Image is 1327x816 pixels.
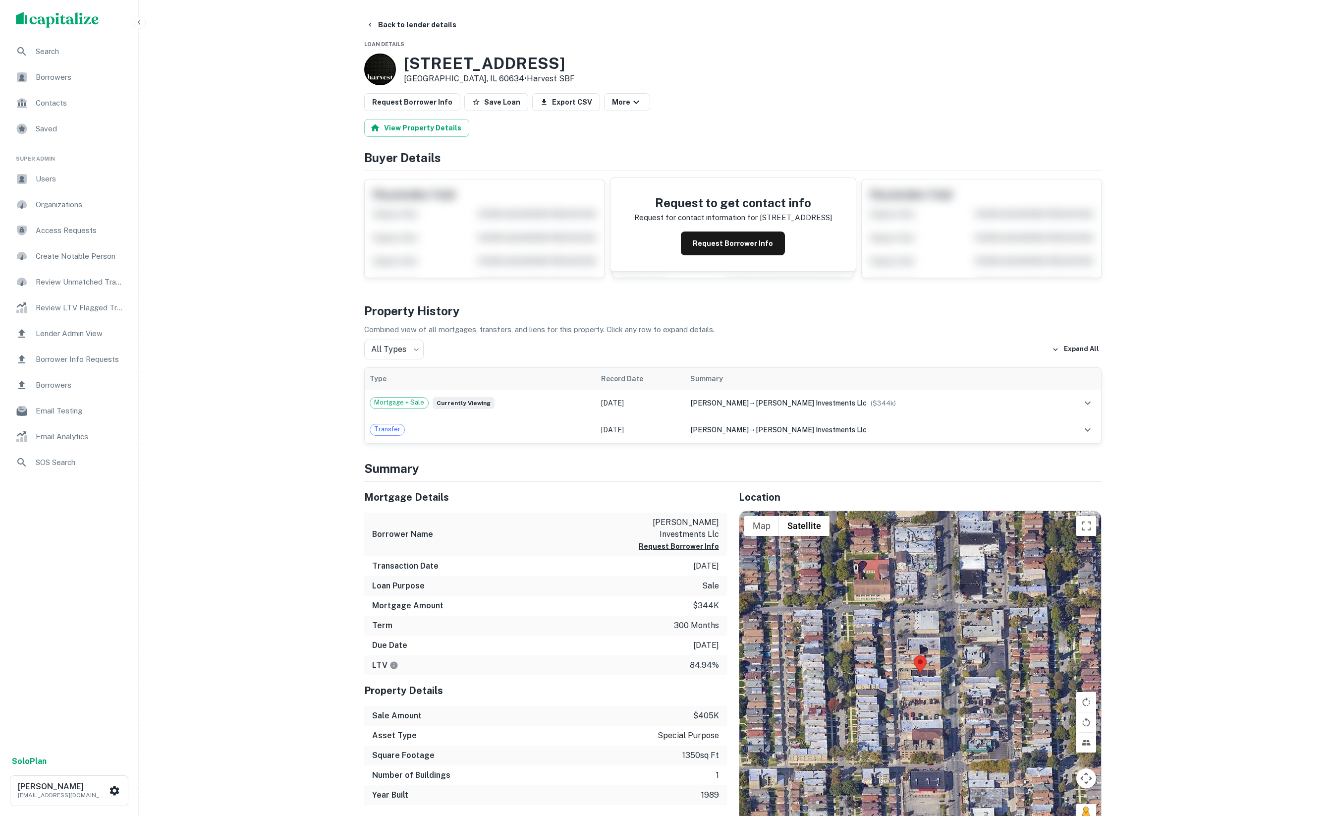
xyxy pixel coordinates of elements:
[756,399,867,407] span: [PERSON_NAME] investments llc
[364,119,469,137] button: View Property Details
[702,580,719,592] p: sale
[8,348,130,371] a: Borrower Info Requests
[433,397,495,409] span: Currently viewing
[8,193,130,217] a: Organizations
[8,167,130,191] a: Users
[36,379,124,391] span: Borrowers
[36,328,124,340] span: Lender Admin View
[681,232,785,255] button: Request Borrower Info
[634,212,758,224] p: Request for contact information for
[36,250,124,262] span: Create Notable Person
[8,219,130,242] a: Access Requests
[364,460,1102,477] h4: Summary
[690,398,1050,408] div: →
[372,580,425,592] h6: Loan Purpose
[18,783,107,791] h6: [PERSON_NAME]
[362,16,460,34] button: Back to lender details
[370,424,404,434] span: Transfer
[372,789,408,801] h6: Year Built
[372,560,439,572] h6: Transaction Date
[739,490,1102,505] h5: Location
[690,424,1050,435] div: →
[8,270,130,294] a: Review Unmatched Transactions
[1050,342,1102,357] button: Expand All
[364,302,1102,320] h4: Property History
[36,276,124,288] span: Review Unmatched Transactions
[36,46,124,58] span: Search
[364,149,1102,167] h4: Buyer Details
[630,517,719,540] p: [PERSON_NAME] investments llc
[8,451,130,474] a: SOS Search
[701,789,719,801] p: 1989
[8,296,130,320] a: Review LTV Flagged Transactions
[36,431,124,443] span: Email Analytics
[8,244,130,268] a: Create Notable Person
[370,398,428,408] span: Mortgage + Sale
[8,40,130,63] a: Search
[8,425,130,449] a: Email Analytics
[36,405,124,417] span: Email Testing
[364,93,460,111] button: Request Borrower Info
[372,659,398,671] h6: LTV
[8,65,130,89] a: Borrowers
[639,540,719,552] button: Request Borrower Info
[364,683,727,698] h5: Property Details
[1076,692,1096,712] button: Rotate map clockwise
[365,368,596,390] th: Type
[8,91,130,115] a: Contacts
[8,399,130,423] a: Email Testing
[36,173,124,185] span: Users
[18,791,107,800] p: [EMAIL_ADDRESS][DOMAIN_NAME]
[1076,516,1096,536] button: Toggle fullscreen view
[690,659,719,671] p: 84.94%
[372,528,433,540] h6: Borrower Name
[1076,712,1096,732] button: Rotate map counterclockwise
[389,661,398,670] svg: LTVs displayed on the website are for informational purposes only and may be reported incorrectly...
[12,757,47,766] strong: Solo Plan
[1076,768,1096,788] button: Map camera controls
[690,426,749,434] span: [PERSON_NAME]
[8,117,130,141] a: Saved
[596,368,685,390] th: Record Date
[604,93,650,111] button: More
[596,416,685,443] td: [DATE]
[372,769,450,781] h6: Number of Buildings
[36,71,124,83] span: Borrowers
[36,225,124,236] span: Access Requests
[532,93,600,111] button: Export CSV
[36,123,124,135] span: Saved
[372,620,392,632] h6: Term
[596,390,685,416] td: [DATE]
[10,775,128,806] button: [PERSON_NAME][EMAIL_ADDRESS][DOMAIN_NAME]
[364,324,1102,336] p: Combined view of all mortgages, transfers, and liens for this property. Click any row to expand d...
[693,640,719,651] p: [DATE]
[372,710,422,722] h6: Sale Amount
[364,340,424,359] div: All Types
[36,353,124,365] span: Borrower Info Requests
[1079,421,1096,438] button: expand row
[8,373,130,397] a: Borrowers
[779,516,829,536] button: Show satellite imagery
[716,769,719,781] p: 1
[1277,737,1327,784] iframe: Chat Widget
[1076,733,1096,753] button: Tilt map
[682,750,719,761] p: 1350 sq ft
[674,620,719,632] p: 300 months
[871,400,896,407] span: ($ 344k )
[8,322,130,346] div: Lender Admin View
[372,750,435,761] h6: Square Footage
